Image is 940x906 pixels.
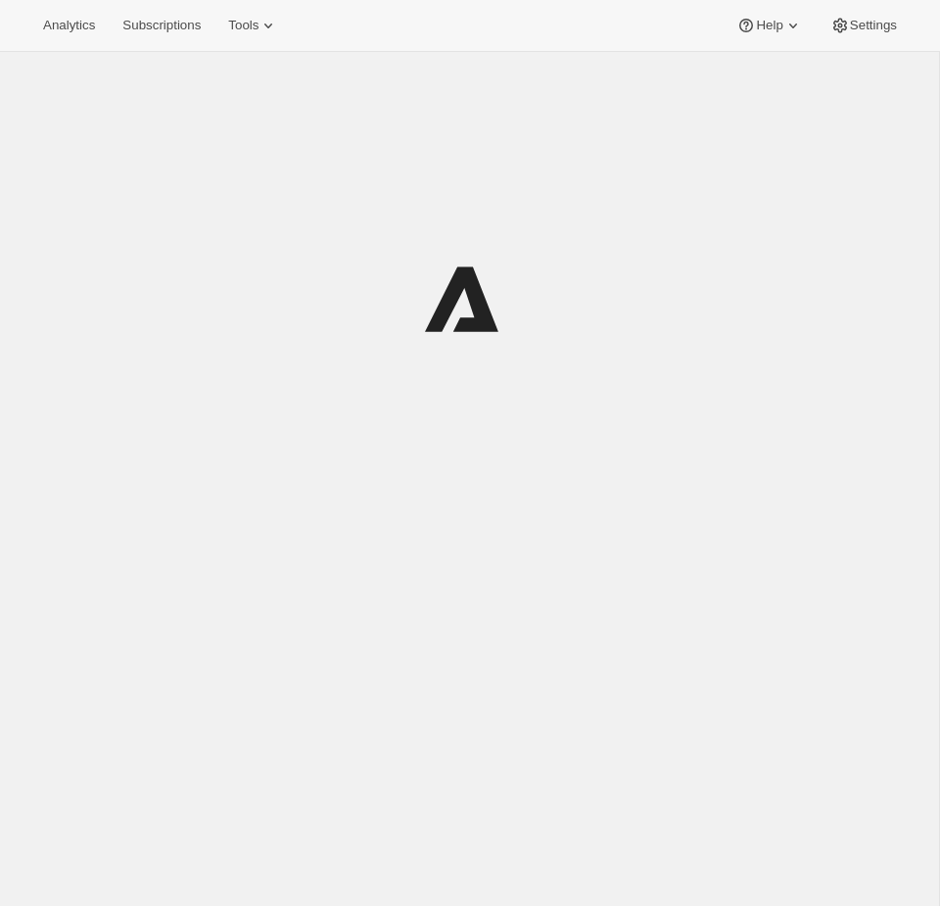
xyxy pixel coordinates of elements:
span: Analytics [43,18,95,33]
span: Help [756,18,782,33]
span: Settings [850,18,897,33]
button: Tools [216,12,290,39]
button: Help [725,12,814,39]
button: Analytics [31,12,107,39]
span: Tools [228,18,258,33]
span: Subscriptions [122,18,201,33]
button: Subscriptions [111,12,212,39]
button: Settings [819,12,909,39]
